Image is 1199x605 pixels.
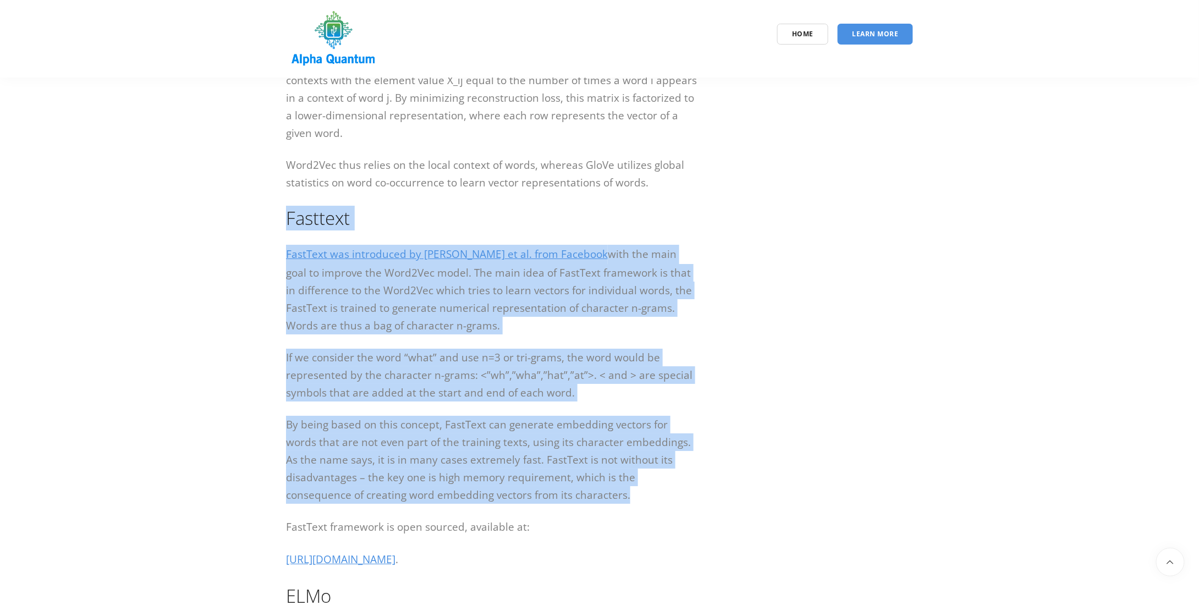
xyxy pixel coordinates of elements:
[792,29,813,38] span: Home
[286,247,608,261] a: FastText was introduced by [PERSON_NAME] et al. from Facebook
[286,206,698,230] h2: Fasttext
[286,550,698,569] p: .
[286,349,698,402] p: If we consider the word “what” and use n=3 or tri-grams, the word would be represented by the cha...
[286,156,698,191] p: Word2Vec thus relies on the local context of words, whereas GloVe utilizes global statistics on w...
[286,245,698,334] p: with the main goal to improve the Word2Vec model. The main idea of FastText framework is that in ...
[853,29,899,38] span: Learn More
[286,7,381,70] img: logo
[777,24,828,45] a: Home
[838,24,914,45] a: Learn More
[286,552,395,566] a: [URL][DOMAIN_NAME]
[286,416,698,504] p: By being based on this concept, FastText can generate embedding vectors for words that are not ev...
[286,518,698,536] p: FastText framework is open sourced, available at:
[286,54,698,142] p: It first constructs a matrix X where the rows are words and the columns are contexts with the ele...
